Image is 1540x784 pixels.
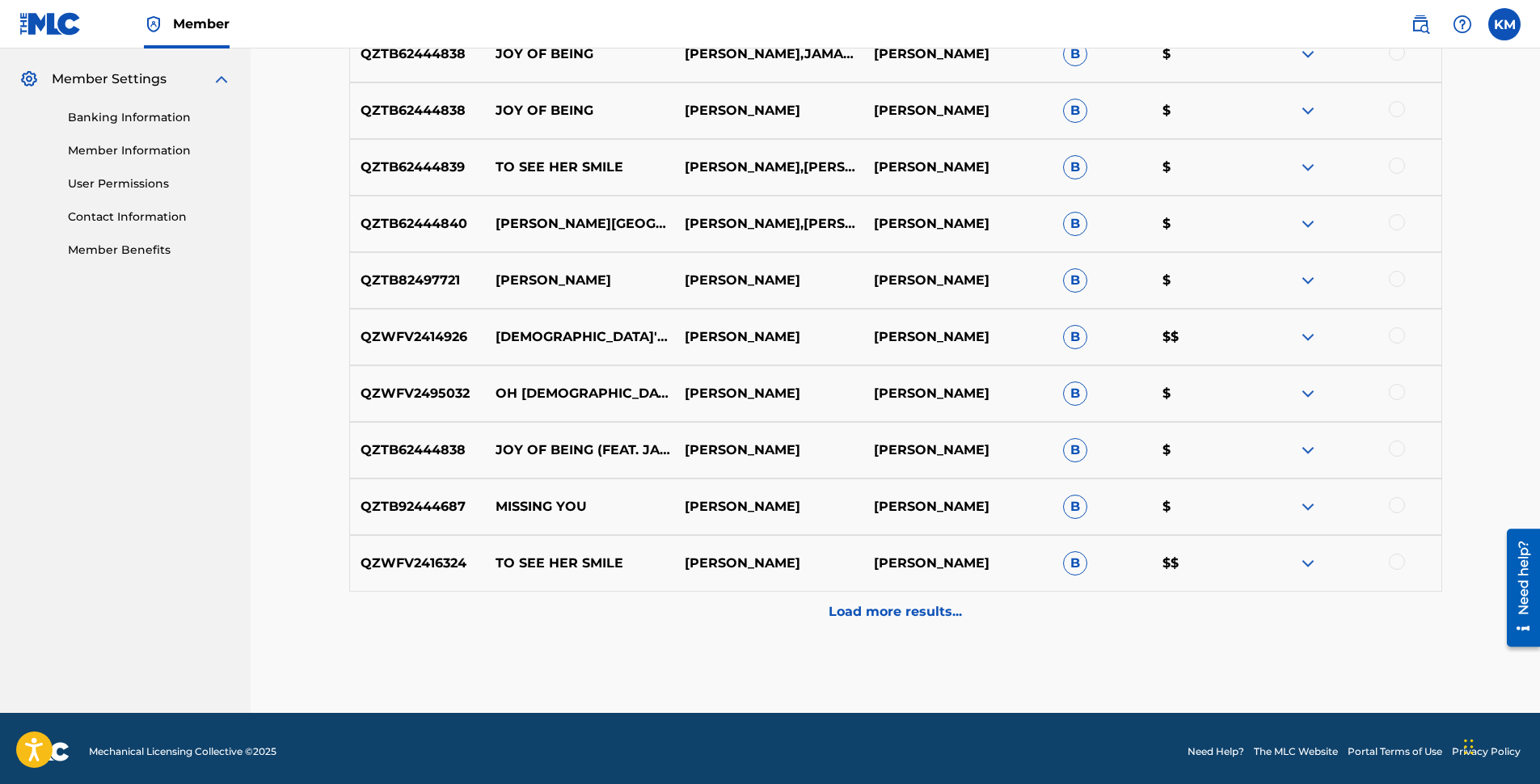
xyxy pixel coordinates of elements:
[1152,554,1252,573] p: $$
[350,327,486,347] p: QZWFV2414926
[1298,440,1318,460] img: expand
[1063,42,1087,66] span: B
[863,158,1053,177] p: [PERSON_NAME]
[485,101,674,120] p: JOY OF BEING
[485,44,674,64] p: JOY OF BEING
[674,158,863,177] p: [PERSON_NAME],[PERSON_NAME]
[863,554,1053,573] p: [PERSON_NAME]
[485,327,674,347] p: [DEMOGRAPHIC_DATA]'S LOVE
[1063,155,1087,179] span: B
[1404,8,1437,40] a: Public Search
[1152,101,1252,120] p: $
[863,327,1053,347] p: [PERSON_NAME]
[1348,744,1442,759] a: Portal Terms of Use
[863,214,1053,234] p: [PERSON_NAME]
[1152,440,1252,460] p: $
[485,271,674,290] p: [PERSON_NAME]
[674,44,863,64] p: [PERSON_NAME],JAMAN LAWS
[350,44,486,64] p: QZTB62444838
[1464,723,1474,771] div: Drag
[1063,438,1087,462] span: B
[19,70,39,89] img: Member Settings
[1298,384,1318,403] img: expand
[1152,271,1252,290] p: $
[674,497,863,516] p: [PERSON_NAME]
[1188,744,1244,759] a: Need Help?
[1152,214,1252,234] p: $
[674,271,863,290] p: [PERSON_NAME]
[485,384,674,403] p: OH [DEMOGRAPHIC_DATA]
[1063,268,1087,293] span: B
[68,175,231,192] a: User Permissions
[485,158,674,177] p: TO SEE HER SMILE
[863,384,1053,403] p: [PERSON_NAME]
[1063,99,1087,123] span: B
[350,497,486,516] p: QZTB92444687
[68,242,231,259] a: Member Benefits
[144,15,163,34] img: Top Rightsholder
[68,209,231,226] a: Contact Information
[1298,497,1318,516] img: expand
[350,440,486,460] p: QZTB62444838
[485,497,674,516] p: MISSING YOU
[52,70,167,89] span: Member Settings
[19,12,82,36] img: MLC Logo
[1063,381,1087,406] span: B
[1453,15,1472,34] img: help
[863,497,1053,516] p: [PERSON_NAME]
[863,44,1053,64] p: [PERSON_NAME]
[863,271,1053,290] p: [PERSON_NAME]
[485,440,674,460] p: JOY OF BEING (FEAT. JAMAN LAWS)
[1152,384,1252,403] p: $
[1298,158,1318,177] img: expand
[674,440,863,460] p: [PERSON_NAME]
[1298,327,1318,347] img: expand
[68,109,231,126] a: Banking Information
[1446,8,1479,40] div: Help
[173,15,230,33] span: Member
[350,271,486,290] p: QZTB82497721
[1063,325,1087,349] span: B
[1152,158,1252,177] p: $
[89,744,276,759] span: Mechanical Licensing Collective © 2025
[1298,101,1318,120] img: expand
[1452,744,1521,759] a: Privacy Policy
[1152,327,1252,347] p: $$
[863,101,1053,120] p: [PERSON_NAME]
[1298,271,1318,290] img: expand
[1488,8,1521,40] div: User Menu
[863,440,1053,460] p: [PERSON_NAME]
[1298,554,1318,573] img: expand
[485,554,674,573] p: TO SEE HER SMILE
[1063,212,1087,236] span: B
[350,101,486,120] p: QZTB62444838
[1411,15,1430,34] img: search
[350,214,486,234] p: QZTB62444840
[350,554,486,573] p: QZWFV2416324
[1063,551,1087,575] span: B
[1152,497,1252,516] p: $
[829,602,962,622] p: Load more results...
[1495,523,1540,653] iframe: Resource Center
[674,214,863,234] p: [PERSON_NAME],[PERSON_NAME]
[350,158,486,177] p: QZTB62444839
[485,214,674,234] p: [PERSON_NAME][GEOGRAPHIC_DATA]
[1298,214,1318,234] img: expand
[68,142,231,159] a: Member Information
[1063,495,1087,519] span: B
[674,327,863,347] p: [PERSON_NAME]
[674,101,863,120] p: [PERSON_NAME]
[674,554,863,573] p: [PERSON_NAME]
[674,384,863,403] p: [PERSON_NAME]
[1459,706,1540,784] iframe: Chat Widget
[1152,44,1252,64] p: $
[1298,44,1318,64] img: expand
[212,70,231,89] img: expand
[350,384,486,403] p: QZWFV2495032
[1254,744,1338,759] a: The MLC Website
